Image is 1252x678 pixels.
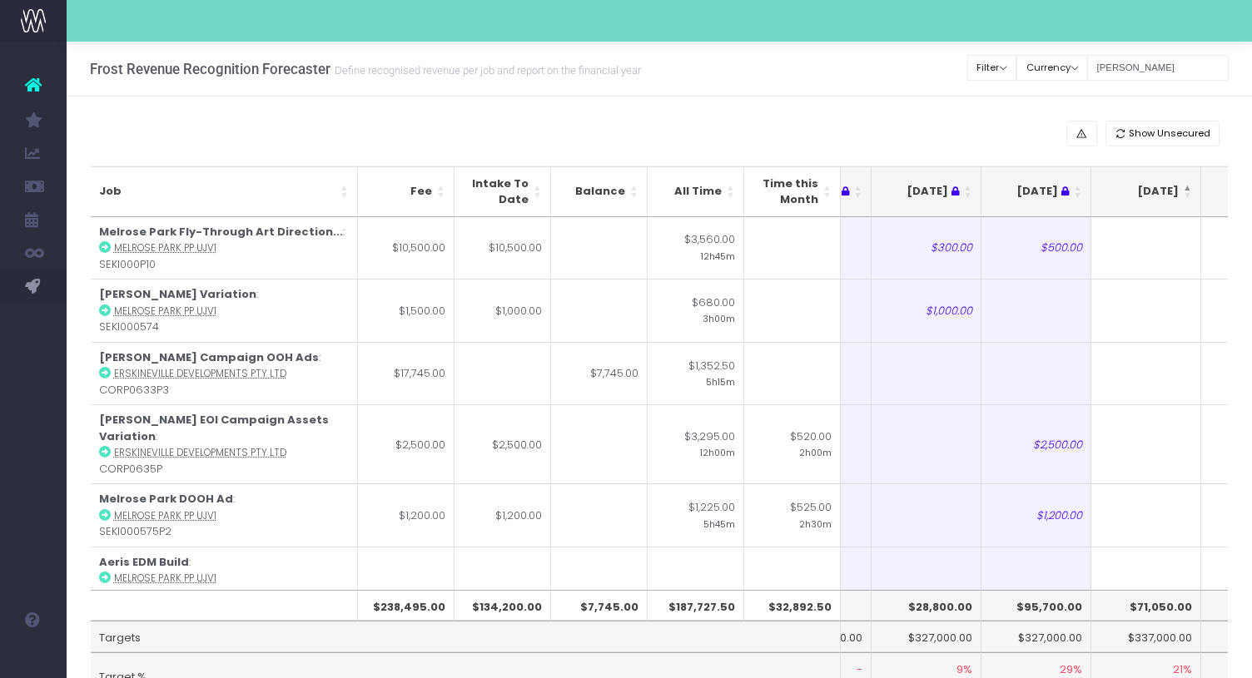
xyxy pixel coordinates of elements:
th: $71,050.00 [1091,590,1201,621]
th: Sep 25 : activate to sort column ascending [981,166,1091,217]
td: $2,500.00 [981,404,1091,483]
small: 3h00m [703,310,735,325]
th: Time this Month: activate to sort column ascending [744,166,841,217]
abbr: Melrose Park PP UJV1 [114,241,216,255]
button: Filter [967,55,1017,81]
small: 2h30m [799,516,832,531]
input: Search... [1087,55,1229,81]
td: $327,000.00 [981,621,1091,652]
abbr: Melrose Park PP UJV1 [114,304,216,318]
td: $327,000.00 [872,621,981,652]
th: Aug 25 : activate to sort column ascending [872,166,981,217]
td: $300.00 [872,217,981,280]
td: : SEKI000575P [91,547,358,610]
h3: Frost Revenue Recognition Forecaster [90,61,641,77]
small: Define recognised revenue per job and report on the financial year [330,61,641,77]
td: $3,560.00 [648,217,744,280]
td: : SEKI000574 [91,279,358,342]
small: 2h00m [799,444,832,459]
td: $337,000.00 [1091,621,1201,652]
td: : SEKI000575P2 [91,483,358,547]
strong: [PERSON_NAME] EOI Campaign Assets Variation [99,412,329,444]
small: 12h45m [701,248,735,263]
abbr: Melrose Park PP UJV1 [114,509,216,522]
small: 5h15m [706,374,735,388]
td: $1,200.00 [455,483,551,547]
td: $1,225.00 [648,483,744,547]
button: Show Unsecured [1105,121,1220,146]
td: $10,500.00 [455,217,551,280]
td: $525.00 [744,483,841,547]
td: $1,500.00 [358,279,455,342]
td: $520.00 [744,404,841,483]
th: Oct 25: activate to sort column descending [1091,166,1201,217]
strong: [PERSON_NAME] Variation [99,286,256,302]
small: 12h00m [700,444,735,459]
abbr: Erskineville Developments Pty Ltd [114,446,286,459]
img: images/default_profile_image.png [21,645,46,670]
td: $1,200.00 [358,483,455,547]
td: $680.00 [648,279,744,342]
td: $2,500.00 [358,404,455,483]
th: $187,727.50 [648,590,744,621]
th: Balance: activate to sort column ascending [551,166,648,217]
strong: Melrose Park DOOH Ad [99,491,233,507]
abbr: Melrose Park PP UJV1 [114,572,216,585]
th: $95,700.00 [981,590,1091,621]
strong: Melrose Park Fly-Through Art Direction... [99,224,343,240]
span: 9% [956,661,972,678]
td: Targets [91,621,841,652]
th: Intake To Date: activate to sort column ascending [455,166,551,217]
td: $3,295.00 [648,404,744,483]
span: 21% [1173,661,1192,678]
td: $2,500.00 [455,404,551,483]
th: $32,892.50 [744,590,841,621]
td: $10,500.00 [358,217,455,280]
span: Show Unsecured [1129,126,1210,141]
th: Job: activate to sort column ascending [91,166,358,217]
td: $1,000.00 [455,279,551,342]
td: $1,352.50 [648,342,744,405]
td: $7,745.00 [551,342,648,405]
span: 29% [1060,661,1082,678]
th: $238,495.00 [358,590,455,621]
td: : CORP0633P3 [91,342,358,405]
th: $134,200.00 [455,590,551,621]
th: $7,745.00 [551,590,648,621]
abbr: Erskineville Developments Pty Ltd [114,367,286,380]
td: $17,745.00 [358,342,455,405]
th: Fee: activate to sort column ascending [358,166,455,217]
th: All Time: activate to sort column ascending [648,166,744,217]
td: $1,000.00 [872,279,981,342]
td: : CORP0635P [91,404,358,483]
strong: [PERSON_NAME] Campaign OOH Ads [99,349,319,365]
td: $1,200.00 [981,483,1091,547]
th: $28,800.00 [872,590,981,621]
td: : SEKI000P10 [91,217,358,280]
span: - [857,661,862,678]
small: 5h45m [703,516,735,531]
td: $500.00 [981,217,1091,280]
button: Currency [1016,55,1088,81]
strong: Aeris EDM Build [99,554,189,570]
